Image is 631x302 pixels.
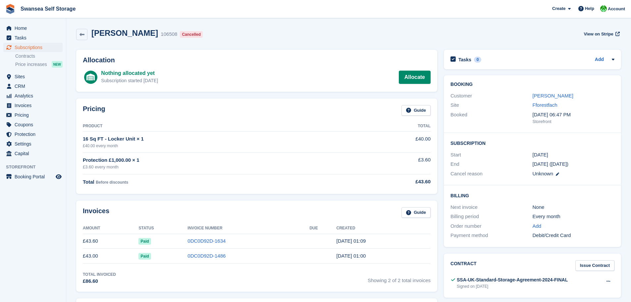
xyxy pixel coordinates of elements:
span: Home [15,24,54,33]
div: Subscription started [DATE] [101,77,158,84]
div: £40.00 every month [83,143,361,149]
h2: Billing [450,192,614,199]
div: Cancelled [180,31,203,38]
span: Account [608,6,625,12]
span: Tasks [15,33,54,42]
td: £3.60 [361,152,431,174]
th: Invoice Number [187,223,309,234]
h2: [PERSON_NAME] [91,29,158,37]
th: Total [361,121,431,132]
div: Protection £1,000.00 × 1 [83,156,361,164]
div: Total Invoiced [83,272,116,277]
span: Paid [138,238,151,245]
span: Subscriptions [15,43,54,52]
time: 2025-10-06 00:09:44 UTC [337,238,366,244]
div: 0 [474,57,482,63]
span: Settings [15,139,54,149]
div: None [533,204,614,211]
a: View on Stripe [581,29,621,39]
span: [DATE] ([DATE]) [533,161,569,167]
div: End [450,160,532,168]
time: 2025-09-06 00:00:54 UTC [337,253,366,259]
time: 2025-09-06 00:00:00 UTC [533,151,548,159]
span: CRM [15,82,54,91]
td: £40.00 [361,132,431,152]
span: Help [585,5,594,12]
h2: Booking [450,82,614,87]
div: Signed on [DATE] [457,283,568,289]
div: Billing period [450,213,532,220]
a: 0DC0D92D-1634 [187,238,226,244]
div: 106508 [161,30,177,38]
th: Status [138,223,187,234]
a: menu [3,24,63,33]
img: stora-icon-8386f47178a22dfd0bd8f6a31ec36ba5ce8667c1dd55bd0f319d3a0aa187defe.svg [5,4,15,14]
div: Order number [450,222,532,230]
span: Before discounts [96,180,128,185]
td: £43.60 [83,234,138,249]
span: Showing 2 of 2 total invoices [368,272,431,285]
a: menu [3,91,63,100]
span: Invoices [15,101,54,110]
th: Amount [83,223,138,234]
a: Allocate [399,71,431,84]
a: menu [3,43,63,52]
div: Payment method [450,232,532,239]
span: Total [83,179,94,185]
span: Booking Portal [15,172,54,181]
a: 0DC0D92D-1486 [187,253,226,259]
th: Created [337,223,431,234]
div: SSA-UK-Standard-Storage-Agreement-2024-FINAL [457,276,568,283]
div: £86.60 [83,277,116,285]
h2: Invoices [83,207,109,218]
div: Debit/Credit Card [533,232,614,239]
a: Add [533,222,542,230]
div: Booked [450,111,532,125]
a: Contracts [15,53,63,59]
div: 16 Sq FT - Locker Unit × 1 [83,135,361,143]
a: menu [3,82,63,91]
h2: Pricing [83,105,105,116]
th: Product [83,121,361,132]
span: Coupons [15,120,54,129]
span: Storefront [6,164,66,170]
a: menu [3,33,63,42]
h2: Allocation [83,56,431,64]
span: Price increases [15,61,47,68]
a: Add [595,56,604,64]
td: £43.00 [83,249,138,264]
span: View on Stripe [584,31,613,37]
span: Analytics [15,91,54,100]
a: Fforestfach [533,102,557,108]
div: Next invoice [450,204,532,211]
a: Preview store [55,173,63,181]
a: menu [3,110,63,120]
a: menu [3,139,63,149]
a: [PERSON_NAME] [533,93,573,98]
div: £43.60 [361,178,431,186]
img: Andrew Robbins [600,5,607,12]
a: menu [3,120,63,129]
div: NEW [52,61,63,68]
a: menu [3,149,63,158]
a: Price increases NEW [15,61,63,68]
a: Guide [401,105,431,116]
h2: Contract [450,260,477,271]
span: Paid [138,253,151,260]
th: Due [309,223,336,234]
div: Start [450,151,532,159]
div: Customer [450,92,532,100]
div: Nothing allocated yet [101,69,158,77]
span: Protection [15,130,54,139]
div: [DATE] 06:47 PM [533,111,614,119]
div: Every month [533,213,614,220]
span: Pricing [15,110,54,120]
a: Guide [401,207,431,218]
span: Capital [15,149,54,158]
div: Cancel reason [450,170,532,178]
span: Unknown [533,171,553,176]
a: Swansea Self Storage [18,3,78,14]
h2: Tasks [458,57,471,63]
a: menu [3,101,63,110]
a: Issue Contract [575,260,614,271]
